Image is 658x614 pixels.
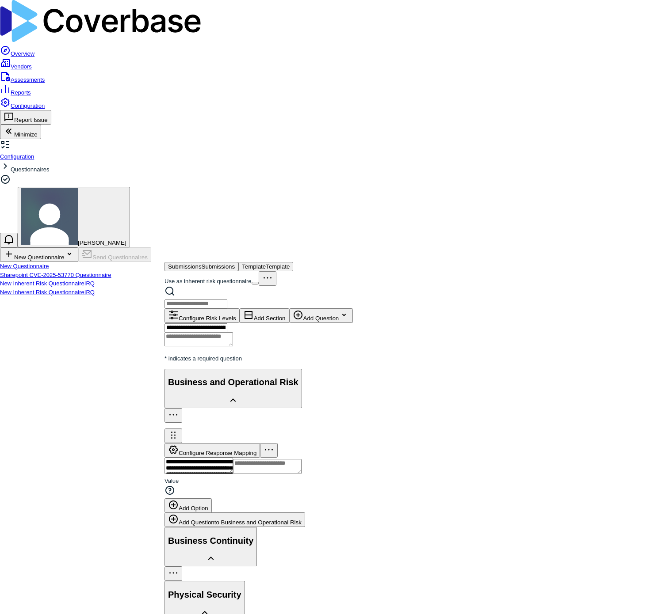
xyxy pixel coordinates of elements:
h2: Business and Operational Risk [168,377,298,387]
button: Business Continuity [164,527,257,566]
button: Configure Response Mapping [164,443,260,458]
button: Add Option [164,498,212,512]
span: [PERSON_NAME] [78,239,126,246]
span: Submissions [168,263,202,270]
button: Business and Operational Risk [164,369,302,408]
button: Add Question [289,308,353,323]
button: More actions [260,443,278,458]
span: Value [164,477,658,498]
span: Template [266,263,290,270]
span: IRQ [84,289,95,296]
button: Daniel Aranibar avatar[PERSON_NAME] [18,187,130,247]
button: More actions [259,271,276,286]
span: Template [242,263,266,270]
button: Add Section [240,308,289,323]
p: * indicates a required question [164,354,658,363]
span: Submissions [202,263,235,270]
span: Questionnaires [11,166,49,173]
h2: Physical Security [168,590,241,600]
h2: Business Continuity [168,536,253,546]
label: Use as inherent risk questionnaire [164,278,252,284]
span: IRQ [84,280,95,287]
img: Daniel Aranibar avatar [21,188,78,245]
button: Drag to reorder [164,428,182,443]
button: Send Questionnaires [78,247,151,262]
button: Configure Risk Levels [164,308,240,323]
button: Add Questionto Business and Operational Risk [164,512,305,527]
